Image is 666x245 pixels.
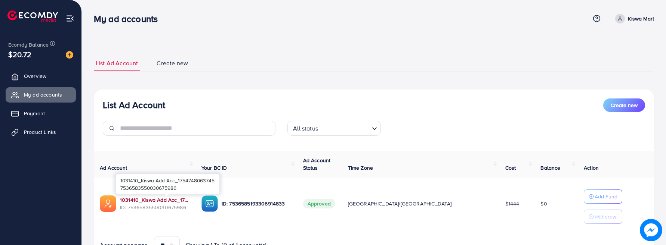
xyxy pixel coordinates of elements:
span: Cost [505,164,516,172]
a: Product Links [6,125,76,139]
a: My ad accounts [6,87,76,102]
span: ID: 7536583550030675986 [120,204,189,211]
p: ID: 7536585193306914833 [222,199,291,208]
span: $1444 [505,200,519,207]
img: image [66,51,73,59]
img: menu [66,14,74,23]
h3: My ad accounts [94,13,164,24]
button: Create new [603,98,645,112]
span: Ecomdy Balance [8,41,49,48]
span: Overview [24,72,46,80]
span: Payment [24,110,45,117]
button: Add Fund [584,189,622,204]
span: List Ad Account [96,59,138,67]
span: Create new [157,59,188,67]
input: Search for option [320,122,369,134]
span: Create new [611,101,638,109]
span: [GEOGRAPHIC_DATA]/[GEOGRAPHIC_DATA] [348,200,452,207]
div: Search for option [287,121,381,136]
a: Payment [6,106,76,121]
a: Kiswa Mart [612,14,654,23]
span: Time Zone [348,164,373,172]
span: All status [292,123,320,134]
img: ic-ads-acc.e4c84228.svg [100,195,116,212]
span: $20.72 [8,49,31,60]
span: 1031410_Kiswa Add Acc_1754748063745 [120,177,215,184]
div: 7536583550030675986 [116,174,219,194]
span: Action [584,164,599,172]
img: ic-ba-acc.ded83a64.svg [201,195,218,212]
p: Add Fund [595,192,617,201]
span: My ad accounts [24,91,62,98]
span: Balance [540,164,560,172]
h3: List Ad Account [103,100,165,110]
a: 1031410_Kiswa Add Acc_1754748063745 [120,196,189,204]
span: $0 [540,200,547,207]
span: Ad Account Status [303,157,331,172]
p: Kiswa Mart [628,14,654,23]
span: Ad Account [100,164,127,172]
span: Approved [303,199,335,208]
span: Product Links [24,128,56,136]
a: Overview [6,69,76,84]
img: logo [7,10,58,22]
span: Your BC ID [201,164,227,172]
button: Withdraw [584,210,622,224]
p: Withdraw [595,212,616,221]
img: image [640,219,662,241]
